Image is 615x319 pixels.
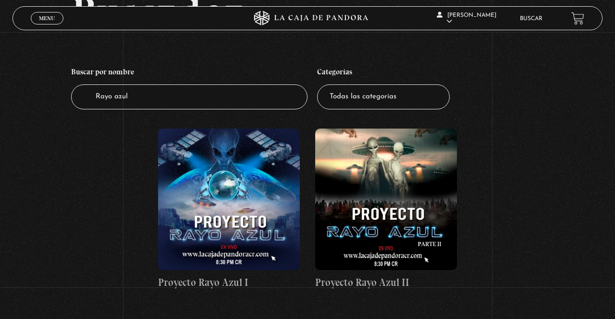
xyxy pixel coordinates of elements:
[571,12,584,25] a: View your shopping cart
[315,129,457,290] a: Proyecto Rayo Azul II
[39,15,55,21] span: Menu
[437,12,496,24] span: [PERSON_NAME]
[520,16,542,22] a: Buscar
[315,275,457,290] h4: Proyecto Rayo Azul II
[158,275,300,290] h4: Proyecto Rayo Azul I
[36,24,59,30] span: Cerrar
[158,129,300,290] a: Proyecto Rayo Azul I
[71,62,307,84] h4: Buscar por nombre
[317,62,450,84] h4: Categorías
